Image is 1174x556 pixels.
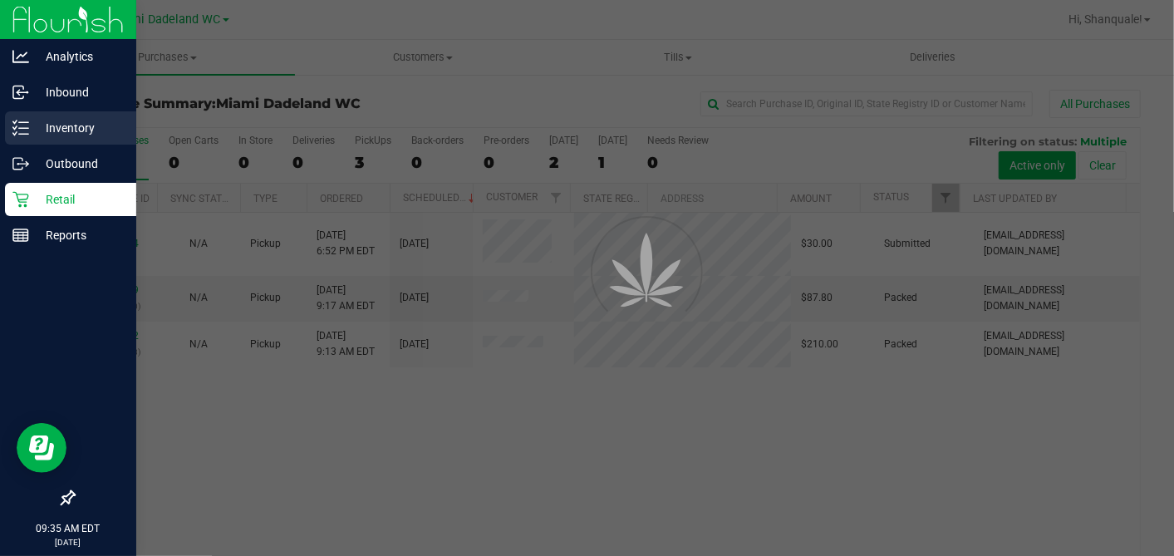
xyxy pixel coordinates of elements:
[12,84,29,101] inline-svg: Inbound
[12,155,29,172] inline-svg: Outbound
[12,48,29,65] inline-svg: Analytics
[12,120,29,136] inline-svg: Inventory
[29,118,129,138] p: Inventory
[29,225,129,245] p: Reports
[7,521,129,536] p: 09:35 AM EDT
[29,189,129,209] p: Retail
[7,536,129,549] p: [DATE]
[29,154,129,174] p: Outbound
[12,227,29,244] inline-svg: Reports
[29,47,129,66] p: Analytics
[17,423,66,473] iframe: Resource center
[29,82,129,102] p: Inbound
[12,191,29,208] inline-svg: Retail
